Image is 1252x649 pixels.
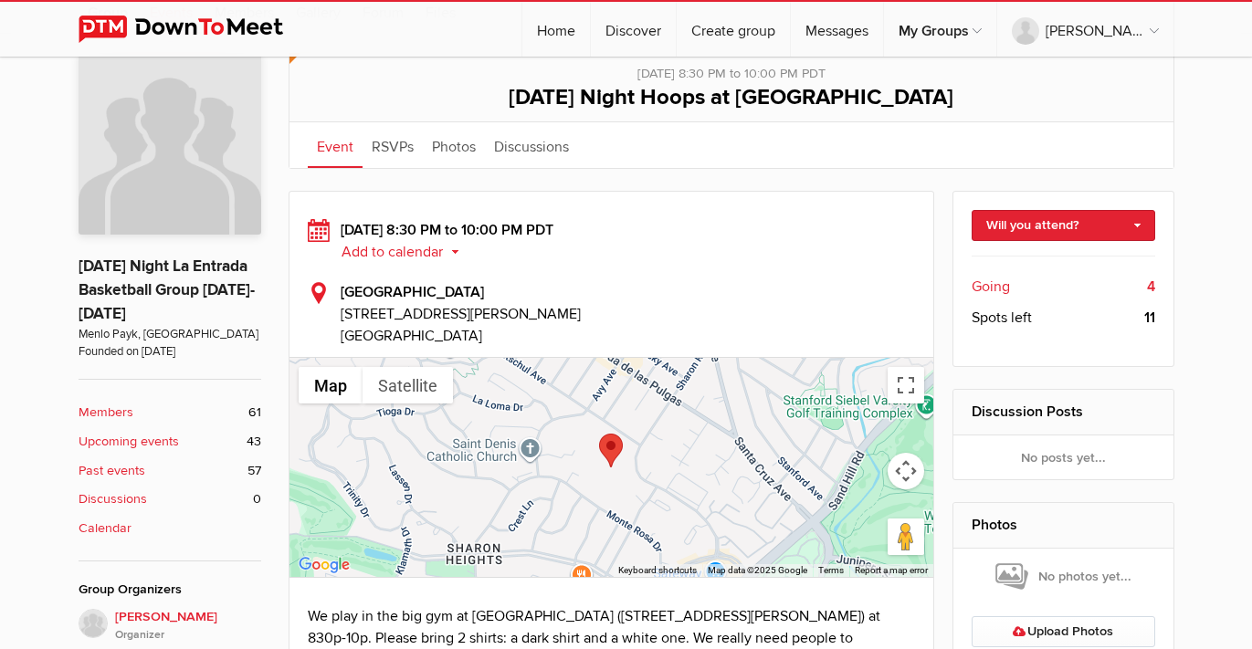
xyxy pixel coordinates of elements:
button: Keyboard shortcuts [618,564,697,577]
span: Menlo Payk, [GEOGRAPHIC_DATA] [79,326,261,343]
a: Create group [677,2,790,57]
div: No posts yet... [953,435,1173,479]
a: [PERSON_NAME][DATE] [997,2,1173,57]
button: Show street map [299,367,363,403]
a: Photos [423,122,485,168]
a: Discussion Posts [972,403,1083,421]
span: 43 [247,432,261,452]
span: No photos yet... [995,561,1131,592]
span: 61 [248,403,261,423]
b: Calendar [79,518,132,539]
a: RSVPs [363,122,423,168]
span: Founded on [DATE] [79,343,261,361]
img: Google [294,553,354,577]
a: Discussions [485,122,578,168]
b: Past events [79,461,145,481]
a: Home [522,2,590,57]
button: Map camera controls [888,453,924,489]
b: Discussions [79,489,147,509]
button: Drag Pegman onto the map to open Street View [888,518,924,555]
button: Show satellite imagery [363,367,453,403]
a: Discussions 0 [79,489,261,509]
a: Upload Photos [972,616,1155,647]
b: Upcoming events [79,432,179,452]
a: Past events 57 [79,461,261,481]
button: Toggle fullscreen view [888,367,924,403]
a: Event [308,122,363,168]
span: [GEOGRAPHIC_DATA] [341,327,482,345]
button: Add to calendar [341,244,473,260]
img: H Lee hoops [79,609,108,638]
div: [DATE] 8:30 PM to 10:00 PM PDT [308,53,1155,84]
span: 0 [253,489,261,509]
a: Calendar [79,518,261,539]
span: Going [972,276,1010,298]
span: Map data ©2025 Google [708,565,807,575]
a: Will you attend? [972,210,1155,241]
div: Group Organizers [79,580,261,600]
b: 4 [1147,276,1155,298]
a: Members 61 [79,403,261,423]
a: [DATE] Night La Entrada Basketball Group [DATE]-[DATE] [79,256,255,323]
img: DownToMeet [79,16,311,43]
a: Open this area in Google Maps (opens a new window) [294,553,354,577]
a: Discover [591,2,676,57]
a: Report a map error [855,565,928,575]
b: 11 [1144,307,1155,329]
a: Messages [791,2,883,57]
div: [DATE] 8:30 PM to 10:00 PM PDT [308,219,916,263]
a: My Groups [884,2,996,57]
b: [GEOGRAPHIC_DATA] [341,283,484,301]
img: Thursday Night La Entrada Basketball Group 2025-2026 [79,52,261,235]
span: 57 [247,461,261,481]
a: Terms (opens in new tab) [818,565,844,575]
a: Upcoming events 43 [79,432,261,452]
span: [DATE] Night Hoops at [GEOGRAPHIC_DATA] [509,84,953,110]
span: Spots left [972,307,1032,329]
b: Members [79,403,133,423]
span: [PERSON_NAME] [115,607,261,644]
i: Organizer [115,627,261,644]
span: [STREET_ADDRESS][PERSON_NAME] [341,303,916,325]
a: [PERSON_NAME]Organizer [79,609,261,644]
a: Photos [972,516,1017,534]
